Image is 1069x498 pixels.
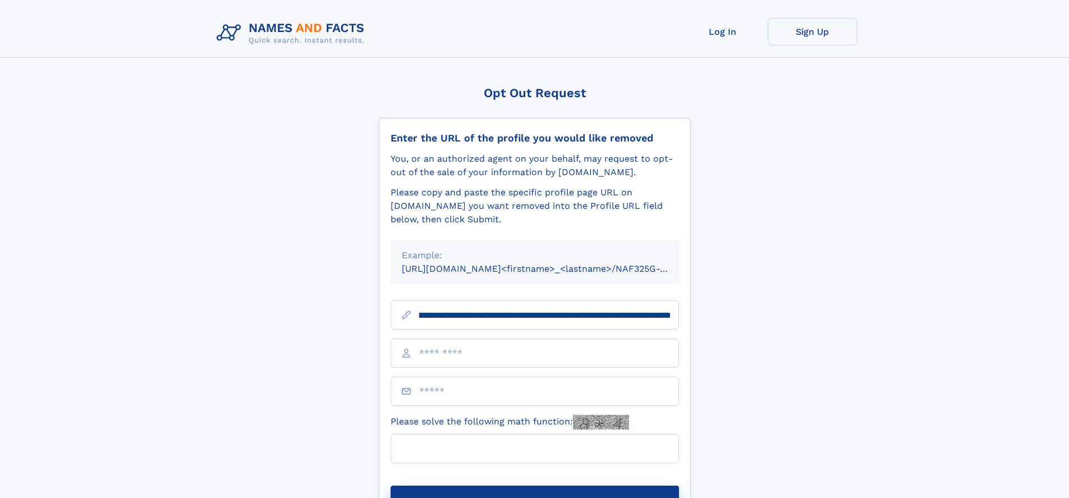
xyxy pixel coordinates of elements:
[391,152,679,179] div: You, or an authorized agent on your behalf, may request to opt-out of the sale of your informatio...
[768,18,857,45] a: Sign Up
[212,18,374,48] img: Logo Names and Facts
[391,415,629,430] label: Please solve the following math function:
[402,249,668,262] div: Example:
[391,132,679,144] div: Enter the URL of the profile you would like removed
[678,18,768,45] a: Log In
[391,186,679,226] div: Please copy and paste the specific profile page URL on [DOMAIN_NAME] you want removed into the Pr...
[402,263,700,274] small: [URL][DOMAIN_NAME]<firstname>_<lastname>/NAF325G-xxxxxxxx
[379,86,691,100] div: Opt Out Request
